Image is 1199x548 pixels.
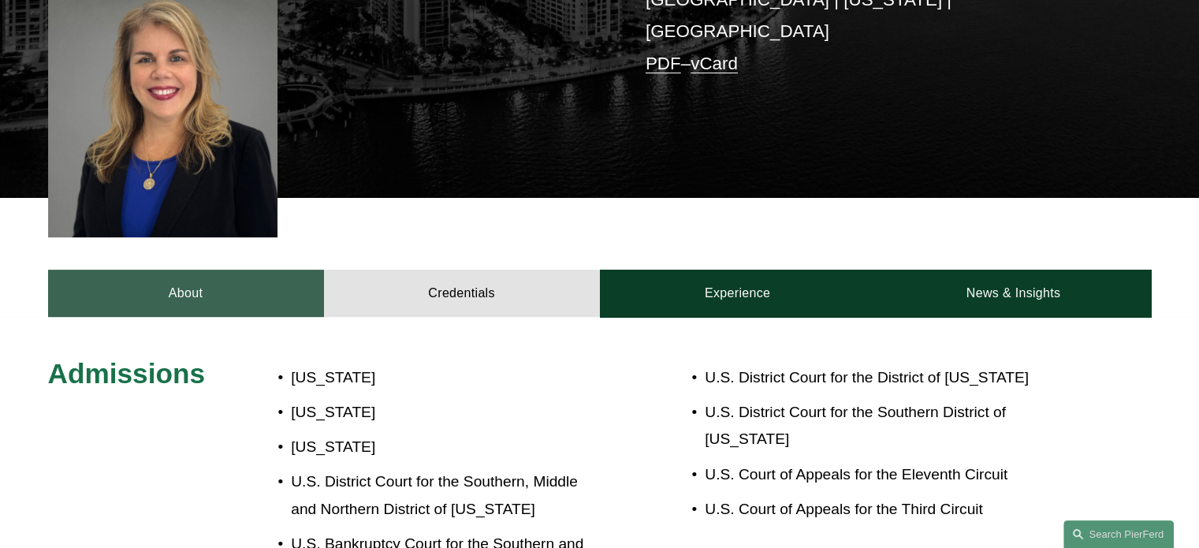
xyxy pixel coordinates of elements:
a: News & Insights [875,270,1151,317]
p: U.S. District Court for the Southern District of [US_STATE] [705,399,1059,453]
a: Credentials [324,270,600,317]
a: Search this site [1063,520,1174,548]
a: PDF [646,54,681,73]
a: About [48,270,324,317]
p: U.S. Court of Appeals for the Eleventh Circuit [705,461,1059,489]
p: U.S. District Court for the District of [US_STATE] [705,364,1059,392]
p: [US_STATE] [291,364,599,392]
p: [US_STATE] [291,434,599,461]
p: U.S. District Court for the Southern, Middle and Northern District of [US_STATE] [291,468,599,523]
a: vCard [691,54,738,73]
span: Admissions [48,358,205,389]
a: Experience [600,270,876,317]
p: U.S. Court of Appeals for the Third Circuit [705,496,1059,524]
p: [US_STATE] [291,399,599,427]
